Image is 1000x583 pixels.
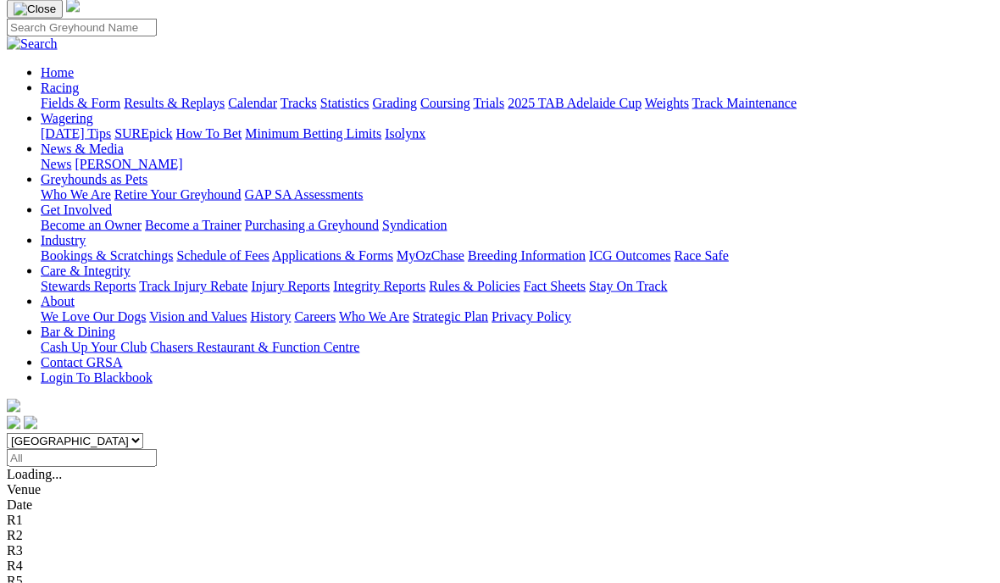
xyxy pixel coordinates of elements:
[41,187,111,202] a: Who We Are
[41,370,153,385] a: Login To Blackbook
[124,96,225,110] a: Results & Replays
[429,279,520,293] a: Rules & Policies
[41,126,111,141] a: [DATE] Tips
[41,325,115,339] a: Bar & Dining
[114,126,172,141] a: SUREpick
[589,279,667,293] a: Stay On Track
[468,248,586,263] a: Breeding Information
[14,3,56,16] img: Close
[176,248,269,263] a: Schedule of Fees
[41,96,993,111] div: Racing
[397,248,464,263] a: MyOzChase
[41,309,993,325] div: About
[176,126,242,141] a: How To Bet
[245,218,379,232] a: Purchasing a Greyhound
[41,355,122,369] a: Contact GRSA
[7,482,993,497] div: Venue
[245,126,381,141] a: Minimum Betting Limits
[281,96,317,110] a: Tracks
[41,187,993,203] div: Greyhounds as Pets
[524,279,586,293] a: Fact Sheets
[41,81,79,95] a: Racing
[7,543,993,558] div: R3
[24,416,37,430] img: twitter.svg
[41,340,147,354] a: Cash Up Your Club
[7,513,993,528] div: R1
[373,96,417,110] a: Grading
[674,248,728,263] a: Race Safe
[114,187,242,202] a: Retire Your Greyhound
[492,309,571,324] a: Privacy Policy
[333,279,425,293] a: Integrity Reports
[385,126,425,141] a: Isolynx
[41,172,147,186] a: Greyhounds as Pets
[41,65,74,80] a: Home
[272,248,393,263] a: Applications & Forms
[7,36,58,52] img: Search
[41,264,131,278] a: Care & Integrity
[692,96,797,110] a: Track Maintenance
[41,294,75,308] a: About
[7,19,157,36] input: Search
[41,279,993,294] div: Care & Integrity
[7,449,157,467] input: Select date
[150,340,359,354] a: Chasers Restaurant & Function Centre
[41,126,993,142] div: Wagering
[145,218,242,232] a: Become a Trainer
[41,203,112,217] a: Get Involved
[7,528,993,543] div: R2
[7,467,62,481] span: Loading...
[320,96,369,110] a: Statistics
[251,279,330,293] a: Injury Reports
[250,309,291,324] a: History
[41,218,993,233] div: Get Involved
[41,142,124,156] a: News & Media
[41,340,993,355] div: Bar & Dining
[7,558,993,574] div: R4
[473,96,504,110] a: Trials
[420,96,470,110] a: Coursing
[41,233,86,247] a: Industry
[149,309,247,324] a: Vision and Values
[7,416,20,430] img: facebook.svg
[382,218,447,232] a: Syndication
[339,309,409,324] a: Who We Are
[7,399,20,413] img: logo-grsa-white.png
[645,96,689,110] a: Weights
[41,157,993,172] div: News & Media
[294,309,336,324] a: Careers
[245,187,364,202] a: GAP SA Assessments
[41,309,146,324] a: We Love Our Dogs
[41,157,71,171] a: News
[139,279,247,293] a: Track Injury Rebate
[7,497,993,513] div: Date
[228,96,277,110] a: Calendar
[41,111,93,125] a: Wagering
[508,96,642,110] a: 2025 TAB Adelaide Cup
[41,96,120,110] a: Fields & Form
[41,218,142,232] a: Become an Owner
[41,248,993,264] div: Industry
[75,157,182,171] a: [PERSON_NAME]
[589,248,670,263] a: ICG Outcomes
[41,248,173,263] a: Bookings & Scratchings
[41,279,136,293] a: Stewards Reports
[413,309,488,324] a: Strategic Plan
